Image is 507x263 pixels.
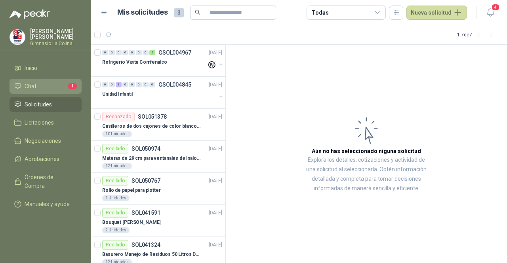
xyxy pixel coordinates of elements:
[102,176,128,185] div: Recibido
[102,219,160,226] p: Bouquet [PERSON_NAME]
[102,155,201,162] p: Materas de 29 cm para ventanales del salon de lenguaje y coordinación
[102,59,167,66] p: Refrigerio Visita Comfenalco
[10,133,82,148] a: Negociaciones
[25,173,74,190] span: Órdenes de Compra
[158,50,191,55] p: GSOL004967
[25,136,61,145] span: Negociaciones
[10,61,82,76] a: Inicio
[109,82,115,87] div: 0
[102,131,132,137] div: 10 Unidades
[132,242,160,248] p: SOL041324
[132,210,160,216] p: SOL041591
[132,146,160,151] p: SOL050974
[158,82,191,87] p: GSOL004845
[312,8,328,17] div: Todas
[149,82,155,87] div: 0
[491,4,500,11] span: 4
[102,195,130,201] div: 1 Unidades
[25,118,54,127] span: Licitaciones
[25,200,70,208] span: Manuales y ayuda
[136,50,142,55] div: 0
[312,147,421,155] h3: Aún no has seleccionado niguna solicitud
[25,100,52,109] span: Solicitudes
[209,177,222,185] p: [DATE]
[116,50,122,55] div: 0
[138,114,167,119] p: SOL051378
[10,115,82,130] a: Licitaciones
[91,109,225,141] a: RechazadoSOL051378[DATE] Casilleros de dos cajones de color blanco para casitas 1 y 210 Unidades
[209,209,222,217] p: [DATE]
[457,28,497,41] div: 1 - 7 de 7
[406,6,467,20] button: Nueva solicitud
[129,82,135,87] div: 0
[102,208,128,218] div: Recibido
[68,83,77,89] span: 1
[483,6,497,20] button: 4
[116,82,122,87] div: 3
[102,187,161,194] p: Rollo de papel para plotter
[102,227,130,233] div: 2 Unidades
[102,91,133,98] p: Unidad Infantil
[25,82,36,91] span: Chat
[136,82,142,87] div: 0
[10,197,82,212] a: Manuales y ayuda
[143,82,149,87] div: 0
[122,82,128,87] div: 0
[30,41,82,46] p: Gimnasio La Colina
[209,81,222,89] p: [DATE]
[102,240,128,250] div: Recibido
[305,155,428,193] p: Explora los detalles, cotizaciones y actividad de una solicitud al seleccionarla. Obtén informaci...
[195,9,200,15] span: search
[102,251,201,258] p: Basurero Manejo de Residuos 50 Litros Doble / Rimax
[209,49,222,57] p: [DATE]
[91,205,225,237] a: RecibidoSOL041591[DATE] Bouquet [PERSON_NAME]2 Unidades
[209,241,222,249] p: [DATE]
[122,50,128,55] div: 0
[129,50,135,55] div: 0
[10,97,82,112] a: Solicitudes
[102,82,108,87] div: 0
[25,64,37,72] span: Inicio
[209,113,222,121] p: [DATE]
[102,80,224,105] a: 0 0 3 0 0 0 0 0 GSOL004845[DATE] Unidad Infantil
[10,151,82,167] a: Aprobaciones
[30,28,82,40] p: [PERSON_NAME] [PERSON_NAME]
[10,170,82,193] a: Órdenes de Compra
[10,30,25,45] img: Company Logo
[102,48,224,73] a: 0 0 0 0 0 0 0 2 GSOL004967[DATE] Refrigerio Visita Comfenalco
[91,173,225,205] a: RecibidoSOL050767[DATE] Rollo de papel para plotter1 Unidades
[102,50,108,55] div: 0
[91,141,225,173] a: RecibidoSOL050974[DATE] Materas de 29 cm para ventanales del salon de lenguaje y coordinación12 U...
[102,144,128,153] div: Recibido
[209,145,222,153] p: [DATE]
[102,163,132,169] div: 12 Unidades
[102,112,135,121] div: Rechazado
[143,50,149,55] div: 0
[10,9,50,19] img: Logo peakr
[117,7,168,18] h1: Mis solicitudes
[174,8,184,17] span: 3
[10,79,82,94] a: Chat1
[132,178,160,184] p: SOL050767
[25,155,59,163] span: Aprobaciones
[109,50,115,55] div: 0
[102,123,201,130] p: Casilleros de dos cajones de color blanco para casitas 1 y 2
[149,50,155,55] div: 2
